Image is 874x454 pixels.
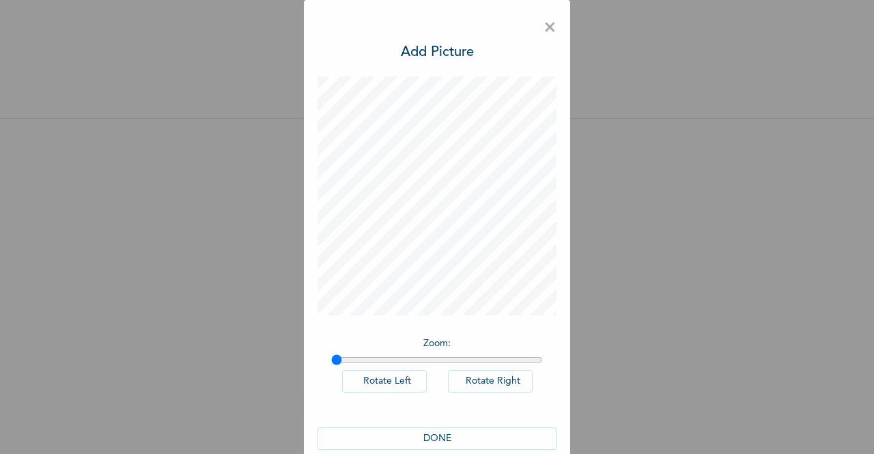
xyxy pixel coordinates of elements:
[544,14,556,42] span: ×
[448,370,533,393] button: Rotate Right
[331,337,543,351] p: Zoom :
[318,427,556,450] button: DONE
[401,42,474,63] h3: Add Picture
[314,251,560,306] span: Please add a recent Passport Photograph
[342,370,427,393] button: Rotate Left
